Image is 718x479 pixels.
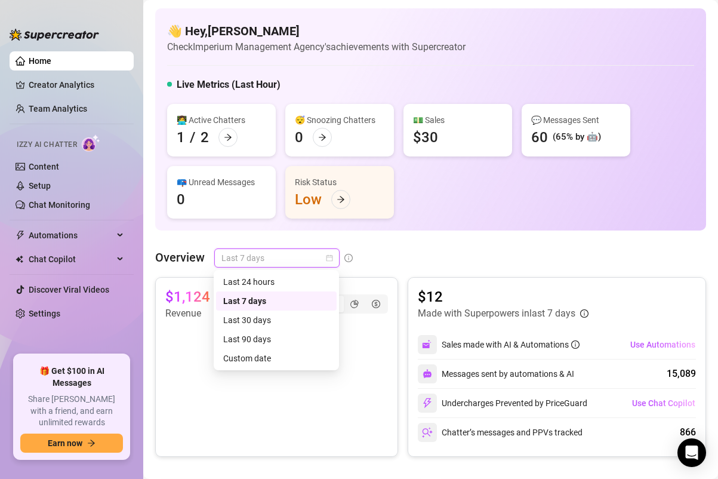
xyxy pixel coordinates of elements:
div: 866 [680,425,696,440]
span: thunderbolt [16,231,25,240]
div: Last 30 days [216,311,337,330]
div: Last 24 hours [223,275,329,288]
span: Use Chat Copilot [632,398,695,408]
div: Custom date [223,352,329,365]
span: dollar-circle [372,300,380,308]
article: $12 [418,287,588,306]
div: segmented control [321,294,388,314]
article: Overview [155,248,205,266]
div: Custom date [216,349,337,368]
span: arrow-right [337,195,345,204]
img: svg%3e [422,427,433,438]
span: Automations [29,226,113,245]
div: $30 [413,128,438,147]
span: Use Automations [630,340,695,349]
a: Home [29,56,51,66]
div: 1 [177,128,185,147]
div: 60 [531,128,548,147]
div: 15,089 [667,367,696,381]
span: Izzy AI Chatter [17,139,77,151]
span: arrow-right [87,439,95,447]
div: 😴 Snoozing Chatters [295,113,384,127]
div: Last 90 days [216,330,337,349]
div: 0 [177,190,185,209]
article: Revenue [165,306,233,321]
span: Chat Copilot [29,250,113,269]
span: info-circle [571,340,580,349]
div: Sales made with AI & Automations [442,338,580,351]
a: Creator Analytics [29,75,124,94]
article: Made with Superpowers in last 7 days [418,306,575,321]
div: 📪 Unread Messages [177,176,266,189]
div: 💬 Messages Sent [531,113,621,127]
span: arrow-right [224,133,232,142]
span: calendar [326,254,333,262]
article: $1,124 [165,287,210,306]
img: Chat Copilot [16,255,23,263]
div: Last 90 days [223,333,329,346]
article: Check Imperium Management Agency's achievements with Supercreator [167,39,466,54]
h4: 👋 Hey, [PERSON_NAME] [167,23,466,39]
button: Use Automations [630,335,696,354]
button: Use Chat Copilot [631,394,696,413]
div: Open Intercom Messenger [677,438,706,467]
h5: Live Metrics (Last Hour) [177,78,281,92]
span: Earn now [48,438,82,448]
span: arrow-right [318,133,326,142]
div: Undercharges Prevented by PriceGuard [418,394,587,413]
span: info-circle [344,254,353,262]
img: svg%3e [423,369,432,379]
a: Setup [29,181,51,191]
a: Settings [29,309,60,318]
img: logo-BBDzfeDw.svg [10,29,99,41]
div: (65% by 🤖) [553,130,601,145]
a: Chat Monitoring [29,200,90,210]
img: svg%3e [422,398,433,409]
div: Last 24 hours [216,272,337,291]
div: Messages sent by automations & AI [418,364,574,383]
span: pie-chart [350,300,359,308]
a: Content [29,162,59,171]
div: 2 [201,128,209,147]
button: Earn nowarrow-right [20,434,123,453]
div: 0 [295,128,303,147]
span: Last 7 days [221,249,332,267]
div: Last 30 days [223,314,329,327]
div: 👩‍💻 Active Chatters [177,113,266,127]
span: 🎁 Get $100 in AI Messages [20,366,123,389]
a: Discover Viral Videos [29,285,109,294]
div: Last 7 days [216,291,337,311]
img: svg%3e [422,339,433,350]
div: Chatter’s messages and PPVs tracked [418,423,583,442]
span: Share [PERSON_NAME] with a friend, and earn unlimited rewards [20,394,123,429]
div: 💵 Sales [413,113,503,127]
a: Team Analytics [29,104,87,113]
div: Risk Status [295,176,384,189]
span: info-circle [580,309,588,318]
img: AI Chatter [82,134,100,152]
div: Last 7 days [223,294,329,308]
